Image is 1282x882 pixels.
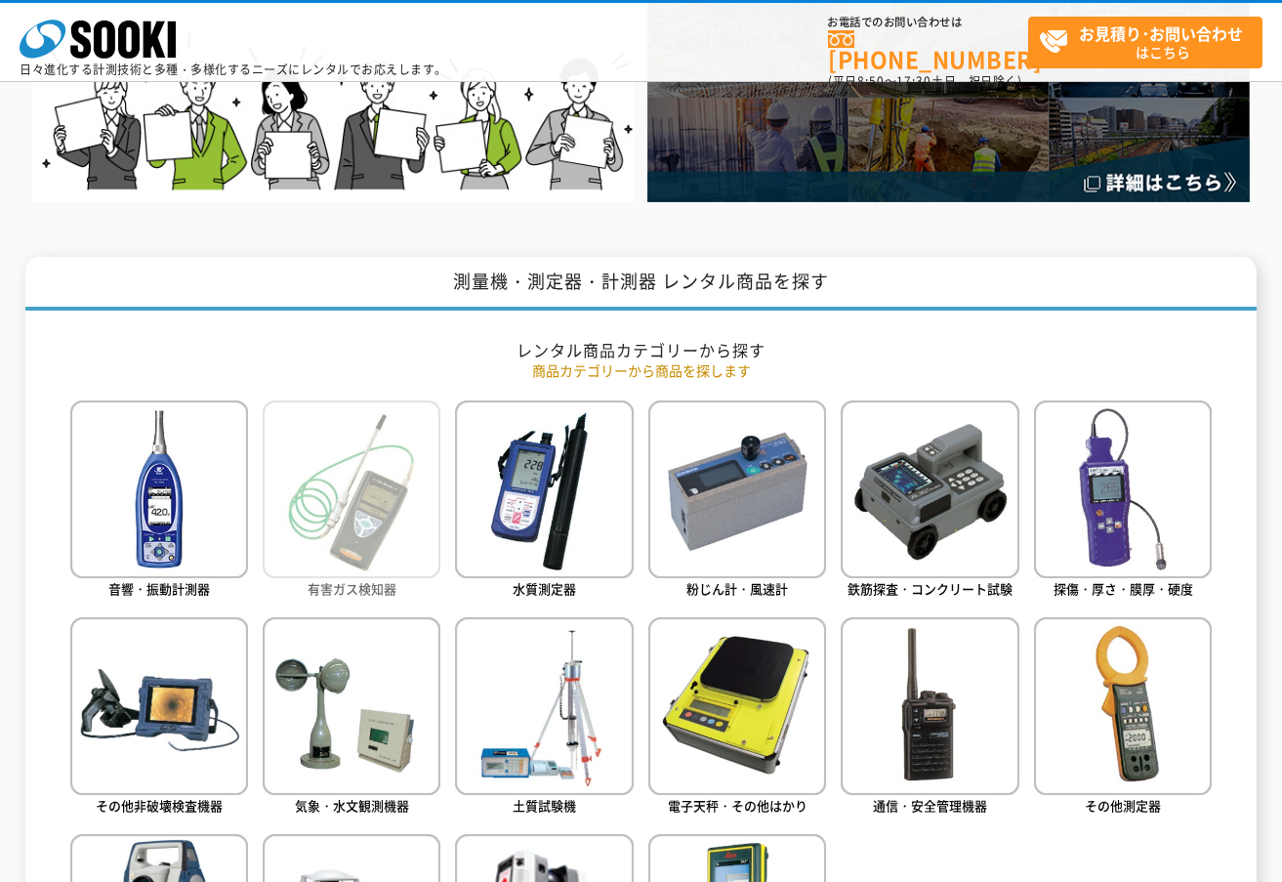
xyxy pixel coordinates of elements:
img: 水質測定器 [455,400,633,578]
span: 土質試験機 [513,796,576,815]
span: (平日 ～ 土日、祝日除く) [828,72,1021,90]
img: 電子天秤・その他はかり [648,617,826,795]
img: 気象・水文観測機器 [263,617,440,795]
span: その他非破壊検査機器 [96,796,223,815]
a: 音響・振動計測器 [70,400,248,603]
img: 鉄筋探査・コンクリート試験 [841,400,1018,578]
span: 粉じん計・風速計 [686,579,788,598]
span: 水質測定器 [513,579,576,598]
a: 気象・水文観測機器 [263,617,440,819]
span: 8:50 [857,72,885,90]
img: その他非破壊検査機器 [70,617,248,795]
p: 商品カテゴリーから商品を探します [70,360,1213,381]
a: [PHONE_NUMBER] [828,30,1028,70]
img: 通信・安全管理機器 [841,617,1018,795]
span: 音響・振動計測器 [108,579,210,598]
a: その他非破壊検査機器 [70,617,248,819]
img: 土質試験機 [455,617,633,795]
img: 探傷・厚さ・膜厚・硬度 [1034,400,1212,578]
h2: レンタル商品カテゴリーから探す [70,340,1213,360]
span: 電子天秤・その他はかり [668,796,807,815]
span: 17:30 [896,72,931,90]
strong: お見積り･お問い合わせ [1079,21,1243,45]
a: 電子天秤・その他はかり [648,617,826,819]
a: 通信・安全管理機器 [841,617,1018,819]
span: はこちら [1039,18,1261,66]
a: その他測定器 [1034,617,1212,819]
a: 粉じん計・風速計 [648,400,826,603]
a: お見積り･お問い合わせはこちら [1028,17,1262,68]
span: お電話でのお問い合わせは [828,17,1028,28]
a: 鉄筋探査・コンクリート試験 [841,400,1018,603]
span: 気象・水文観測機器 [295,796,409,815]
img: その他測定器 [1034,617,1212,795]
span: 探傷・厚さ・膜厚・硬度 [1054,579,1193,598]
a: 有害ガス検知器 [263,400,440,603]
a: 探傷・厚さ・膜厚・硬度 [1034,400,1212,603]
span: 鉄筋探査・コンクリート試験 [848,579,1013,598]
p: 日々進化する計測技術と多種・多様化するニーズにレンタルでお応えします。 [20,63,447,75]
span: 通信・安全管理機器 [873,796,987,815]
h1: 測量機・測定器・計測器 レンタル商品を探す [25,257,1256,311]
img: 音響・振動計測器 [70,400,248,578]
a: 水質測定器 [455,400,633,603]
a: 土質試験機 [455,617,633,819]
span: 有害ガス検知器 [308,579,396,598]
span: その他測定器 [1085,796,1161,815]
img: 有害ガス検知器 [263,400,440,578]
img: 粉じん計・風速計 [648,400,826,578]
